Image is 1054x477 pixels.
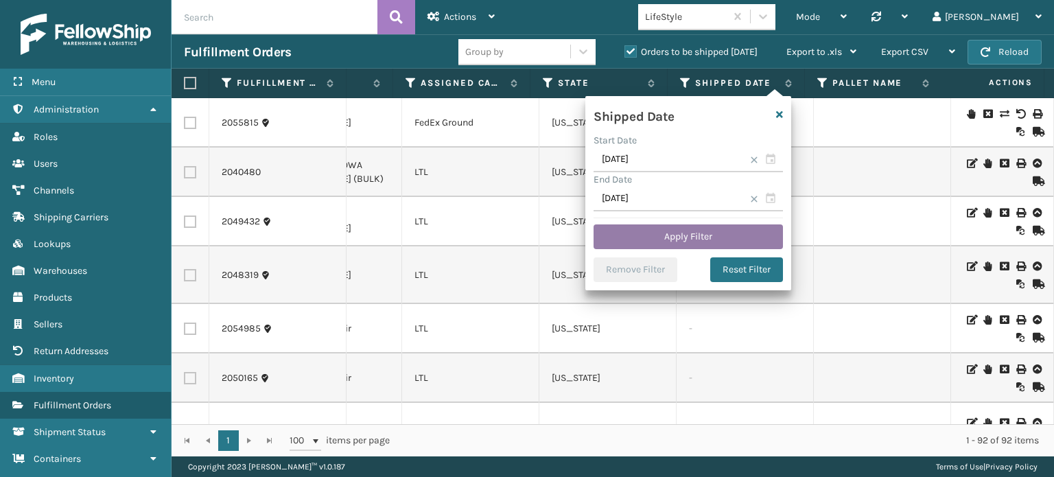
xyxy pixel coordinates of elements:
td: - [677,304,814,353]
td: [US_STATE] [539,148,677,197]
i: On Hold [983,418,992,428]
td: [US_STATE] [539,403,677,461]
td: LTL [402,304,539,353]
i: Mark as Shipped [1033,127,1041,137]
td: [US_STATE] [539,304,677,353]
i: Edit [967,364,975,374]
label: Start Date [594,135,637,146]
input: MM/DD/YYYY [594,187,783,211]
label: End Date [594,174,632,185]
i: Print BOL [1016,208,1024,218]
a: 2050165 [222,371,258,385]
td: [US_STATE] [539,246,677,304]
i: Reoptimize [1016,382,1024,392]
i: Mark as Shipped [1033,226,1041,235]
i: Print BOL [1016,315,1024,325]
a: 2049432 [222,215,260,229]
span: Shipment Status [34,426,106,438]
span: Products [34,292,72,303]
i: Cancel Fulfillment Order [1000,418,1008,428]
button: Reset Filter [710,257,783,282]
i: Reoptimize [1016,333,1024,342]
a: 2054985 [222,322,261,336]
i: Reoptimize [1016,226,1024,235]
i: Cancel Fulfillment Order [983,109,992,119]
span: Actions [946,71,1041,94]
span: Return Addresses [34,345,108,357]
label: State [558,77,641,89]
span: Sellers [34,318,62,330]
label: Shipped Date [695,77,778,89]
span: Lookups [34,238,71,250]
label: Orders to be shipped [DATE] [624,46,758,58]
i: Mark as Shipped [1033,333,1041,342]
i: Upload BOL [1033,159,1041,168]
td: LTL [402,197,539,246]
i: On Hold [983,159,992,168]
i: Print BOL [1016,159,1024,168]
i: Void Label [1016,109,1024,119]
td: LTL [402,148,539,197]
td: [US_STATE] [539,98,677,148]
i: Edit [967,315,975,325]
div: LifeStyle [645,10,727,24]
span: 100 [290,434,310,447]
label: Fulfillment Order Id [237,77,320,89]
td: FedEx Ground [402,98,539,148]
button: Reload [968,40,1042,65]
a: 1 [218,430,239,451]
input: MM/DD/YYYY [594,148,783,172]
h3: Fulfillment Orders [184,44,291,60]
a: Terms of Use [936,462,983,472]
span: Inventory [34,373,74,384]
a: Privacy Policy [985,462,1038,472]
i: Upload BOL [1033,364,1041,374]
i: Edit [967,418,975,428]
i: Cancel Fulfillment Order [1000,208,1008,218]
i: Reoptimize [1016,127,1024,137]
img: logo [21,14,151,55]
a: 2048319 [222,268,259,282]
i: Change shipping [1000,109,1008,119]
i: Upload BOL [1033,418,1041,428]
a: 2055815 [222,116,259,130]
i: Upload BOL [1033,261,1041,271]
a: 2040480 [222,165,261,179]
span: Fulfillment Orders [34,399,111,411]
h4: Shipped Date [594,104,674,125]
i: Edit [967,208,975,218]
span: Roles [34,131,58,143]
span: Channels [34,185,74,196]
i: On Hold [983,261,992,271]
label: Assigned Carrier Service [421,77,504,89]
td: LTL [402,246,539,304]
i: Cancel Fulfillment Order [1000,364,1008,374]
i: Reoptimize [1016,279,1024,289]
td: - [677,353,814,403]
i: Upload BOL [1033,208,1041,218]
i: Upload BOL [1033,315,1041,325]
i: On Hold [983,208,992,218]
div: Group by [465,45,504,59]
i: Edit [967,159,975,168]
button: Remove Filter [594,257,677,282]
i: Print Label [1033,109,1041,119]
i: Cancel Fulfillment Order [1000,261,1008,271]
td: - [677,403,814,461]
td: LTL [402,403,539,461]
i: Mark as Shipped [1033,382,1041,392]
span: Users [34,158,58,170]
span: Containers [34,453,81,465]
div: | [936,456,1038,477]
span: Mode [796,11,820,23]
span: Administration [34,104,99,115]
span: Actions [444,11,476,23]
td: LTL [402,353,539,403]
i: Print BOL [1016,418,1024,428]
i: Print BOL [1016,261,1024,271]
span: Export CSV [881,46,928,58]
i: Edit [967,261,975,271]
button: Apply Filter [594,224,783,249]
i: On Hold [967,109,975,119]
span: Shipping Carriers [34,211,108,223]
